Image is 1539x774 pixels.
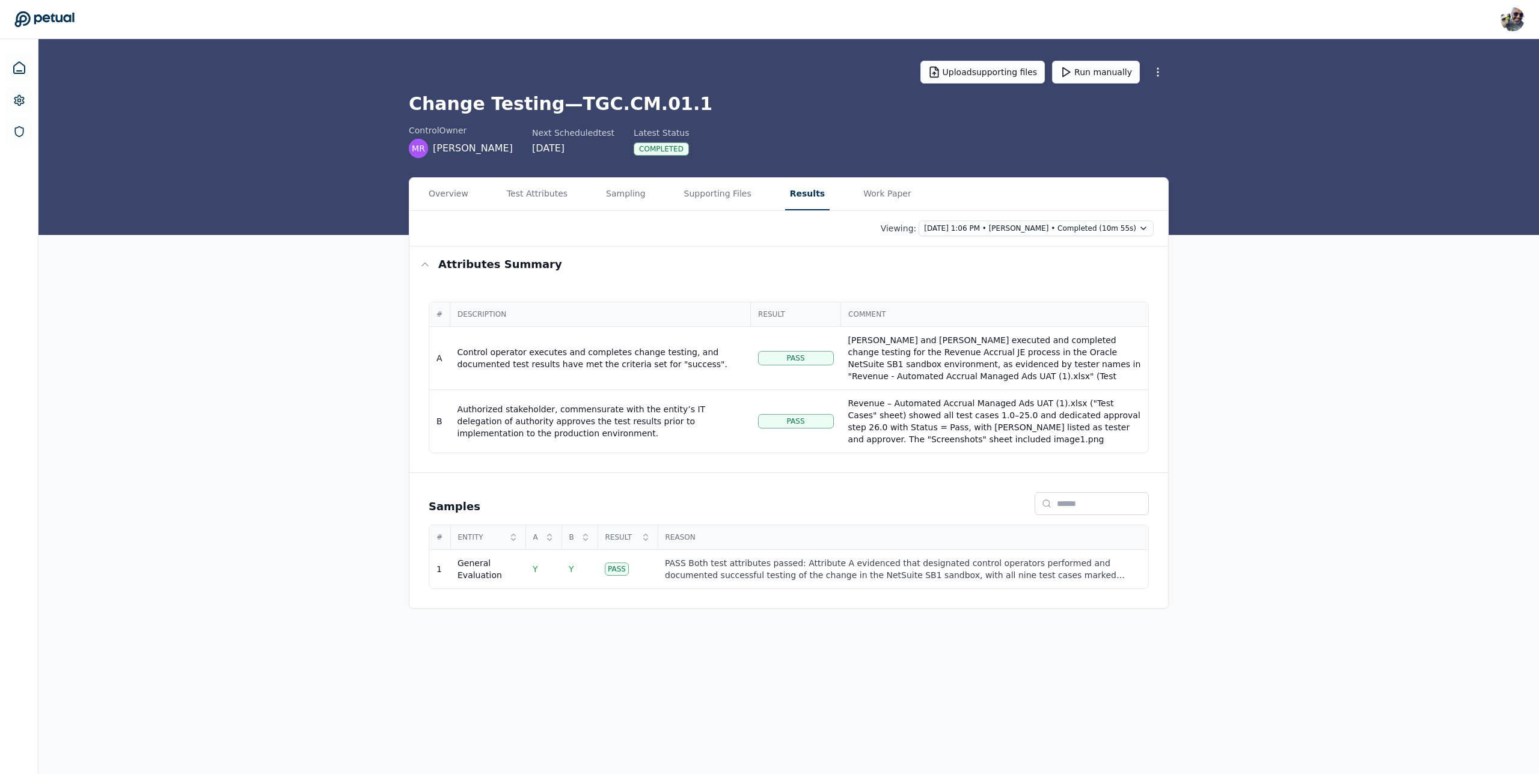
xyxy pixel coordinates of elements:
a: Go to Dashboard [14,11,75,28]
h3: Attributes summary [438,256,562,273]
span: A [533,532,541,542]
td: B [429,390,450,453]
div: [PERSON_NAME] and [PERSON_NAME] executed and completed change testing for the Revenue Accrual JE ... [848,334,1141,454]
span: Entity [458,532,505,542]
td: 1 [429,550,450,589]
span: Y [569,564,574,574]
div: control Owner [409,124,513,136]
span: Description [457,309,743,319]
img: Shekhar Khedekar [1501,7,1525,31]
a: Settings [6,87,32,114]
button: Results [785,178,830,210]
div: Pass [605,562,629,576]
div: Latest Status [634,127,689,139]
span: Comment [848,309,1141,319]
span: MR [412,142,425,154]
button: Sampling [601,178,650,210]
div: Completed [634,142,689,156]
button: Work Paper [858,178,916,210]
button: Attributes summary [409,246,1168,282]
span: Result [758,309,833,319]
span: Pass [787,416,805,426]
div: [DATE] [532,141,614,156]
div: Revenue – Automated Accrual Managed Ads UAT (1).xlsx ("Test Cases" sheet) showed all test cases 1... [848,397,1141,517]
div: Authorized stakeholder, commensurate with the entity’s IT delegation of authority approves the te... [457,403,744,439]
button: [DATE] 1:06 PM • [PERSON_NAME] • Completed (10m 55s) [919,221,1154,236]
span: Y [533,564,538,574]
button: Uploadsupporting files [920,61,1045,84]
button: More Options [1147,61,1169,83]
div: Next Scheduled test [532,127,614,139]
p: Viewing: [881,222,917,234]
span: Result [605,532,637,542]
button: Test Attributes [502,178,572,210]
div: General Evaluation [457,557,518,581]
h1: Change Testing — TGC.CM.01.1 [409,93,1169,115]
span: Pass [787,353,805,363]
button: Supporting Files [679,178,756,210]
div: Control operator executes and completes change testing, and documented test results have met the ... [457,346,744,370]
a: SOC 1 Reports [6,118,32,145]
div: PASS Both test attributes passed: Attribute A evidenced that designated control operators perform... [665,557,1141,581]
h2: Samples [429,498,480,515]
button: Run manually [1052,61,1140,84]
button: Overview [424,178,473,210]
span: # [436,532,443,542]
span: Reason [665,532,1142,542]
span: # [436,309,442,319]
span: [PERSON_NAME] [433,141,513,156]
span: B [569,532,577,542]
a: Dashboard [5,53,34,82]
td: A [429,327,450,390]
